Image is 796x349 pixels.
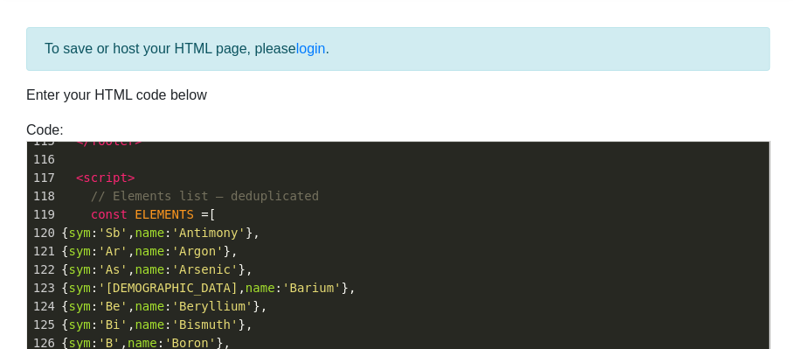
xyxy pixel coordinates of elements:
span: 'Antimony' [171,226,245,240]
span: 'As' [98,262,128,276]
span: { : , : }, [61,281,356,295]
span: script [83,171,128,185]
div: 118 [27,187,58,206]
span: 1 [370,87,378,101]
div: 124 [27,297,58,316]
span: 'Beryllium' [171,299,253,313]
div: 122 [27,261,58,279]
span: ELEMENTS [135,207,193,221]
span: = [201,207,208,221]
span: // Elements list — deduplicated [91,189,319,203]
div: 116 [27,150,58,169]
span: { : , : }, [61,262,253,276]
span: { : , : }, [61,226,260,240]
h1: Periodic Table Trainer [30,16,712,49]
span: { : , : }, [61,244,238,258]
span: 59 [141,87,156,101]
div: 119 [27,206,58,224]
div: To save or host your HTML page, please . [26,27,770,71]
span: sym [68,244,90,258]
div: 121 [27,242,58,261]
span: name [135,299,164,313]
div: Th [312,173,430,271]
span: sym [68,318,90,332]
span: const [91,207,128,221]
span: name [135,244,164,258]
div: 123 [27,279,58,297]
span: { : , : }, [61,318,253,332]
div: 115 [27,132,58,150]
span: name [246,281,275,295]
span: { : , : }, [61,299,267,313]
article: Element card [74,126,668,318]
span: name [135,226,164,240]
span: 'Bismuth' [171,318,238,332]
span: 'Argon' [171,244,223,258]
span: 'Be' [98,299,128,313]
span: name [135,318,164,332]
div: Question / [74,87,156,101]
span: [ [61,207,216,221]
a: login [296,41,326,56]
span: 'Barium' [282,281,341,295]
span: 'Arsenic' [171,262,238,276]
span: 'Bi' [98,318,128,332]
span: > [128,171,135,185]
div: One card at a time. Pick the correct element name. [30,54,712,67]
span: 'Sb' [98,226,128,240]
span: 'Ar' [98,244,128,258]
span: '[DEMOGRAPHIC_DATA] [98,281,238,295]
span: name [135,262,164,276]
span: sym [68,281,90,295]
span: < [76,171,83,185]
div: 90 [86,136,99,148]
div: 125 [27,316,58,334]
div: 117 [27,169,58,187]
p: Enter your HTML code below [26,85,770,106]
span: sym [68,226,90,240]
div: 120 [27,224,58,242]
span: 2 [128,87,136,101]
div: Score: [326,87,378,101]
span: sym [68,299,90,313]
button: Skip [549,78,598,110]
span: sym [68,262,90,276]
button: Restart [605,78,668,110]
